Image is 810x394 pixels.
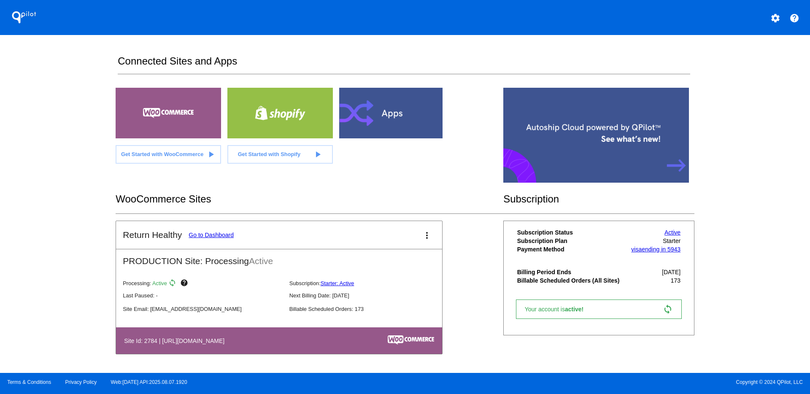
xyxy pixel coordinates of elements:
[412,379,803,385] span: Copyright © 2024 QPilot, LLC
[116,249,442,266] h2: PRODUCTION Site: Processing
[631,246,642,253] span: visa
[121,151,203,157] span: Get Started with WooCommerce
[65,379,97,385] a: Privacy Policy
[663,304,673,314] mat-icon: sync
[249,256,273,266] span: Active
[227,145,333,164] a: Get Started with Shopify
[116,193,503,205] h2: WooCommerce Sites
[388,335,434,345] img: c53aa0e5-ae75-48aa-9bee-956650975ee5
[671,277,680,284] span: 173
[770,13,780,23] mat-icon: settings
[7,379,51,385] a: Terms & Conditions
[503,193,694,205] h2: Subscription
[206,149,216,159] mat-icon: play_arrow
[313,149,323,159] mat-icon: play_arrow
[525,306,592,313] span: Your account is
[789,13,799,23] mat-icon: help
[517,237,627,245] th: Subscription Plan
[238,151,301,157] span: Get Started with Shopify
[565,306,588,313] span: active!
[663,237,680,244] span: Starter
[116,145,221,164] a: Get Started with WooCommerce
[517,277,627,284] th: Billable Scheduled Orders (All Sites)
[123,279,282,289] p: Processing:
[631,246,680,253] a: visaending in 5943
[289,292,449,299] p: Next Billing Date: [DATE]
[289,306,449,312] p: Billable Scheduled Orders: 173
[664,229,680,236] a: Active
[152,280,167,286] span: Active
[517,229,627,236] th: Subscription Status
[111,379,187,385] a: Web:[DATE] API:2025.08.07.1920
[517,268,627,276] th: Billing Period Ends
[321,280,354,286] a: Starter: Active
[289,280,449,286] p: Subscription:
[123,230,182,240] h2: Return Healthy
[517,246,627,253] th: Payment Method
[118,55,690,74] h2: Connected Sites and Apps
[662,269,680,275] span: [DATE]
[180,279,190,289] mat-icon: help
[189,232,234,238] a: Go to Dashboard
[168,279,178,289] mat-icon: sync
[516,300,682,319] a: Your account isactive! sync
[123,306,282,312] p: Site Email: [EMAIL_ADDRESS][DOMAIN_NAME]
[7,9,41,26] h1: QPilot
[124,337,229,344] h4: Site Id: 2784 | [URL][DOMAIN_NAME]
[422,230,432,240] mat-icon: more_vert
[123,292,282,299] p: Last Paused: -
